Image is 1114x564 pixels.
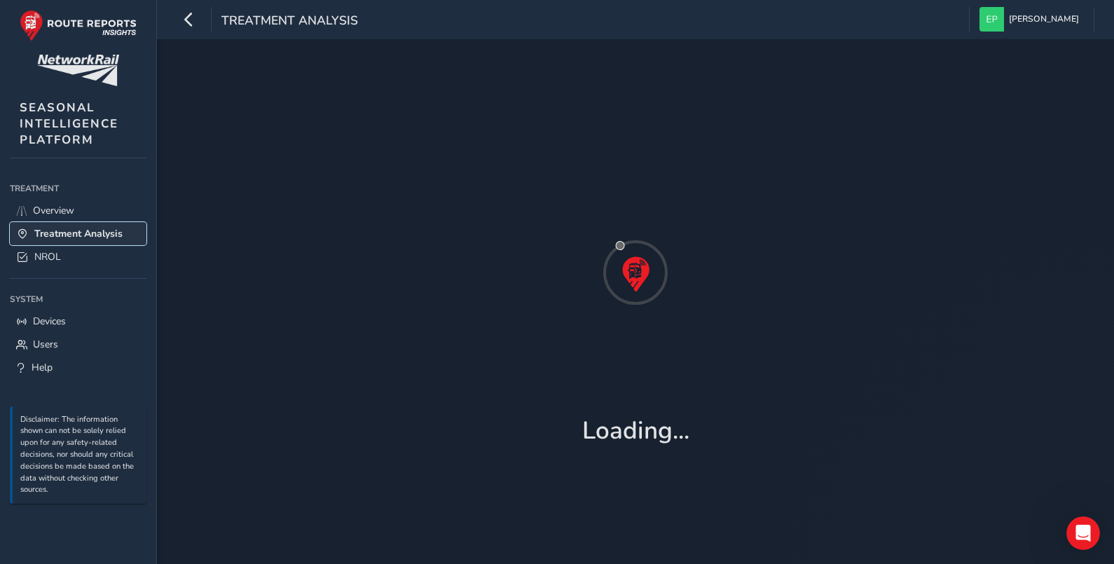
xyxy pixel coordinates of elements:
img: diamond-layout [979,7,1004,32]
a: Treatment Analysis [10,222,146,245]
span: SEASONAL INTELLIGENCE PLATFORM [20,99,118,148]
img: rr logo [20,10,137,41]
p: Disclaimer: The information shown can not be solely relied upon for any safety-related decisions,... [20,414,139,497]
button: [PERSON_NAME] [979,7,1084,32]
a: NROL [10,245,146,268]
span: Treatment Analysis [34,227,123,240]
span: Overview [33,204,74,217]
iframe: Intercom live chat [1066,516,1100,550]
span: Devices [33,315,66,328]
span: Users [33,338,58,351]
span: Help [32,361,53,374]
div: Treatment [10,178,146,199]
a: Users [10,333,146,356]
h1: Loading... [582,416,689,446]
div: System [10,289,146,310]
a: Devices [10,310,146,333]
span: Treatment Analysis [221,12,358,32]
span: [PERSON_NAME] [1009,7,1079,32]
a: Overview [10,199,146,222]
span: NROL [34,250,61,263]
a: Help [10,356,146,379]
img: customer logo [37,55,119,86]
